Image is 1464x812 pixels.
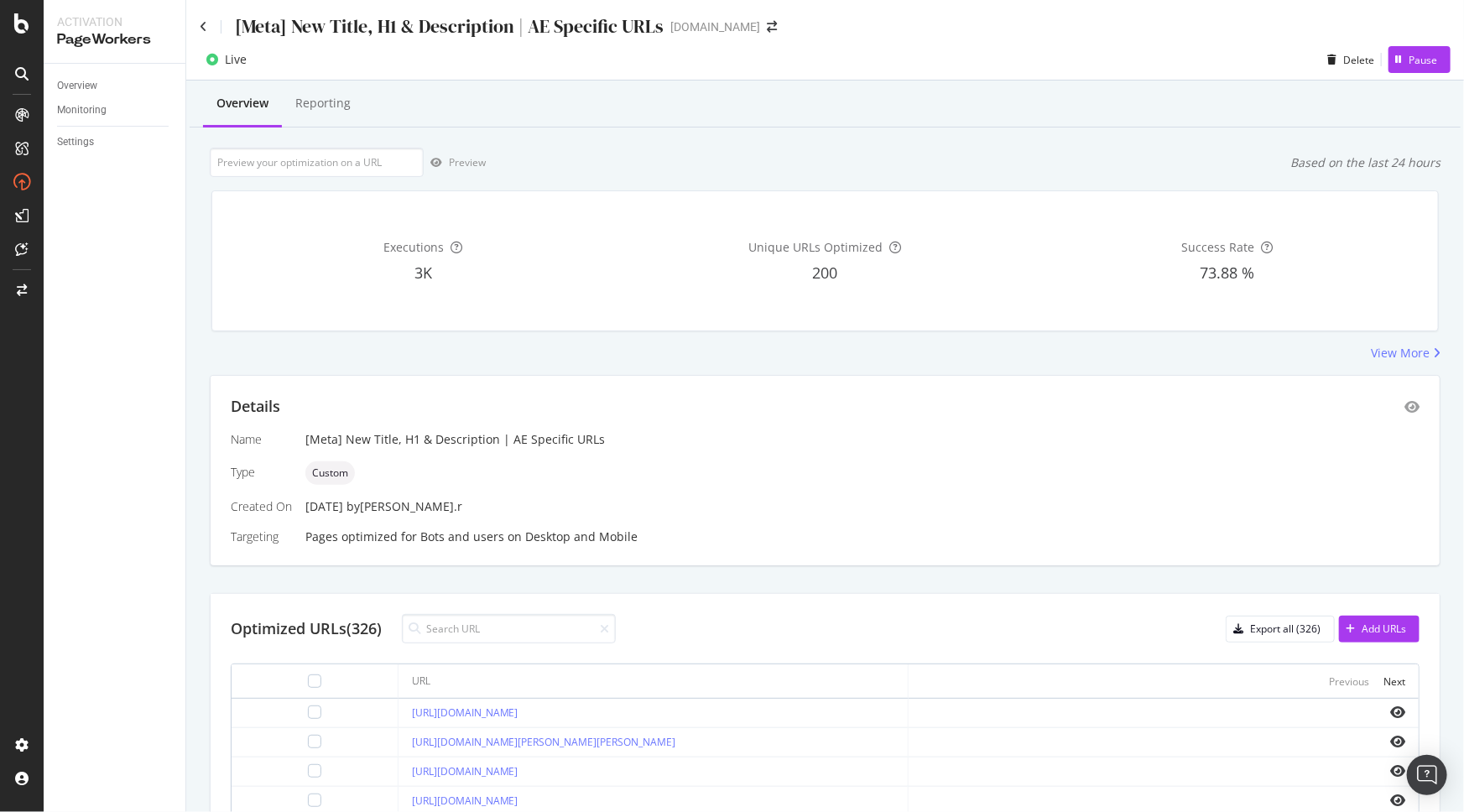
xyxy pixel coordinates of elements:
span: 73.88 % [1200,263,1254,283]
span: 200 [813,263,838,283]
a: Overview [57,77,174,95]
a: Settings [57,133,174,151]
div: Name [231,431,292,448]
button: Pause [1388,46,1451,73]
div: Created On [231,498,292,515]
div: by [PERSON_NAME].r [346,498,462,515]
div: Bots and users [420,528,504,545]
div: URL [412,674,430,689]
div: Live [225,51,247,68]
button: Delete [1321,46,1374,73]
a: [URL][DOMAIN_NAME] [412,705,518,720]
div: Pages optimized for on [305,528,1420,545]
span: Unique URLs Optimized [749,239,883,255]
span: 3K [414,263,432,283]
div: [Meta] New Title, H1 & Description | AE Specific URLs [305,431,1420,448]
div: [DOMAIN_NAME] [670,18,760,35]
div: Desktop and Mobile [525,528,638,545]
div: Open Intercom Messenger [1407,755,1447,795]
a: View More [1371,345,1441,362]
div: Add URLs [1362,622,1406,636]
button: Add URLs [1339,616,1420,643]
div: Targeting [231,528,292,545]
div: Next [1383,674,1405,689]
button: Previous [1329,671,1369,691]
div: Optimized URLs (326) [231,618,382,640]
button: Next [1383,671,1405,691]
div: Reporting [295,95,351,112]
div: View More [1371,345,1430,362]
div: [Meta] New Title, H1 & Description | AE Specific URLs [235,13,664,39]
div: Previous [1329,674,1369,689]
i: eye [1390,735,1405,748]
span: Custom [312,468,348,478]
button: Preview [424,149,486,176]
div: PageWorkers [57,30,172,49]
a: Monitoring [57,101,174,119]
a: Click to go back [200,21,207,33]
div: Activation [57,13,172,30]
div: Delete [1343,53,1374,67]
button: Export all (326) [1226,616,1335,643]
span: Success Rate [1181,239,1254,255]
div: neutral label [305,461,355,485]
div: Type [231,464,292,481]
i: eye [1390,764,1405,778]
div: Overview [216,95,268,112]
a: [URL][DOMAIN_NAME] [412,764,518,778]
i: eye [1390,705,1405,719]
div: Export all (326) [1250,622,1321,636]
div: Pause [1409,53,1437,67]
div: Settings [57,133,94,151]
span: Executions [384,239,445,255]
div: eye [1404,400,1420,414]
a: [URL][DOMAIN_NAME][PERSON_NAME][PERSON_NAME] [412,735,676,749]
input: Preview your optimization on a URL [210,148,424,177]
div: Preview [449,155,486,169]
div: Monitoring [57,101,107,119]
div: arrow-right-arrow-left [767,21,777,33]
input: Search URL [402,614,616,643]
i: eye [1390,794,1405,807]
div: Details [231,396,280,418]
div: Based on the last 24 hours [1290,154,1441,171]
a: [URL][DOMAIN_NAME] [412,794,518,808]
div: [DATE] [305,498,1420,515]
div: Overview [57,77,97,95]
